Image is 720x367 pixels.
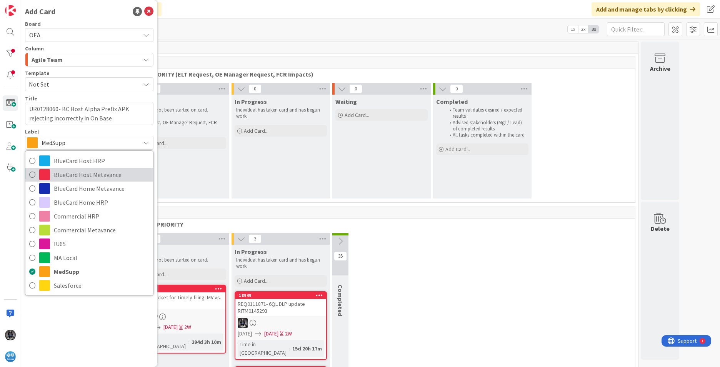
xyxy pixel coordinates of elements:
span: Completed [436,98,468,105]
span: OEA [29,31,40,39]
span: : [289,344,290,353]
span: 1x [568,25,578,33]
span: BlueCard Home Metavance [54,183,149,194]
div: Archive [650,64,670,73]
a: BlueCard Host HRP [25,154,153,168]
a: IU65 [25,237,153,251]
span: Not Set [29,79,134,89]
div: Delete [651,224,670,233]
span: Column [25,46,44,51]
span: 3 [248,234,262,244]
p: Work has not been started on card. [135,257,225,263]
img: Visit kanbanzone.com [5,5,16,16]
span: [DATE] [238,330,252,338]
p: ELT Request, OE Manager Request, FCR Impacts [135,120,225,132]
span: MA Local [54,252,149,264]
a: BlueCard Host Metavance [25,168,153,182]
div: Add and manage tabs by clicking [592,2,700,16]
img: KG [5,330,16,340]
span: Add Card... [445,146,470,153]
a: Salesforce [25,279,153,292]
div: REQ0111871- 6QL DLP update RITM0145293 [235,299,326,316]
span: Board [25,21,41,27]
div: 18949 [235,292,326,299]
a: BlueCard Home Metavance [25,182,153,195]
span: Commercial Metavance [54,224,149,236]
button: Agile Team [25,53,153,67]
span: In Progress [235,248,267,255]
img: avatar [5,351,16,362]
span: Salesforce [54,280,149,291]
div: 17821 [138,286,225,292]
span: 2x [578,25,588,33]
span: BlueCard Home HRP [54,197,149,208]
div: 15d 20h 17m [290,344,324,353]
div: 18949 [239,293,326,298]
span: NORMAL PRIORITY [132,220,625,228]
span: 0 [248,84,262,93]
div: Time in [GEOGRAPHIC_DATA] [137,334,188,350]
span: Add Card... [244,277,268,284]
span: IU65 [54,238,149,250]
div: 17821 [135,285,225,292]
p: Individual has taken card and has begun work. [236,107,325,120]
span: BlueCard Host Metavance [54,169,149,180]
span: 3x [588,25,599,33]
span: Commercial HRP [54,210,149,222]
span: Completed [337,285,344,316]
span: Add Card... [244,127,268,134]
span: MedSupp [54,266,149,277]
span: HIGH PRIORITY (ELT Request, OE Manager Request, FCR Impacts) [132,70,625,78]
p: Individual has taken card and has begun work. [236,257,325,270]
a: MA Local [25,251,153,265]
span: 35 [334,252,347,261]
span: In Progress [235,98,267,105]
img: KG [238,318,248,328]
div: Create Ticket for Timely filing: MV vs. HRP [135,292,225,309]
div: Time in [GEOGRAPHIC_DATA] [238,340,289,357]
a: Commercial HRP [25,209,153,223]
div: 1 [40,3,42,9]
div: 17821Create Ticket for Timely filing: MV vs. HRP [135,285,225,309]
a: MedSupp [25,265,153,279]
span: MedSupp [42,137,136,148]
li: All tasks completed within the card [445,132,527,138]
a: Commercial Metavance [25,223,153,237]
span: Add Card... [345,112,369,118]
textarea: UR0128060- BC Host Alpha Prefix APK rejecting incorrectly in On Base [25,102,153,125]
div: 294d 3h 10m [190,338,223,346]
li: Advised stakeholders (Mgr / Lead) of completed results [445,120,527,132]
span: BlueCard Host HRP [54,155,149,167]
span: : [188,338,190,346]
span: 0 [349,84,362,93]
div: Add Card [25,6,55,17]
span: Label [25,129,39,134]
span: Template [25,70,50,76]
div: 2W [184,323,191,331]
p: Work has not been started on card. [135,107,225,113]
span: Agile Team [32,55,63,65]
div: 18949REQ0111871- 6QL DLP update RITM0145293 [235,292,326,316]
div: 2W [285,330,292,338]
label: Title [25,95,37,102]
input: Quick Filter... [607,22,665,36]
div: KG [135,312,225,322]
span: Support [16,1,35,10]
span: [DATE] [264,330,278,338]
div: KG [235,318,326,328]
span: 0 [450,84,463,93]
span: Waiting [335,98,357,105]
span: [DATE] [163,323,178,331]
a: BlueCard Home HRP [25,195,153,209]
li: Team validates desired / expected results [445,107,527,120]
